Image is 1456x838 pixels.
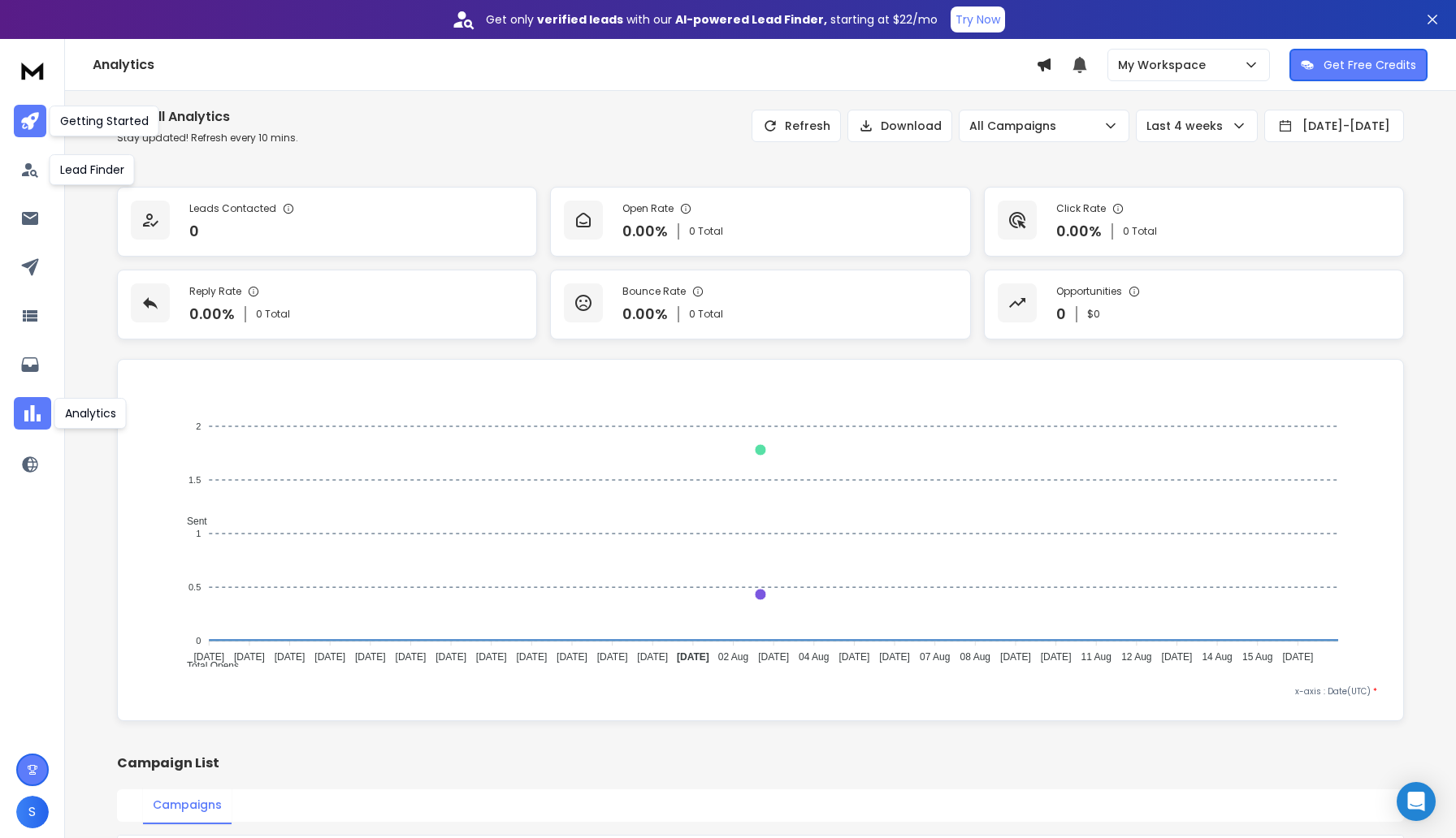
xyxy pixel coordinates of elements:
[550,187,970,257] a: Open Rate0.00%0 Total
[355,651,386,663] tspan: [DATE]
[622,220,668,243] p: 0.00 %
[117,187,537,257] a: Leads Contacted0
[117,132,298,145] p: Stay updated! Refresh every 10 mins.
[1242,651,1272,663] tspan: 15 Aug
[550,270,970,339] a: Bounce Rate0.00%0 Total
[1081,651,1111,663] tspan: 11 Aug
[16,796,49,828] button: S
[799,651,829,663] tspan: 04 Aug
[1000,651,1031,663] tspan: [DATE]
[396,651,427,663] tspan: [DATE]
[1056,220,1102,243] p: 0.00 %
[196,529,201,538] tspan: 1
[117,754,1404,773] h2: Campaign List
[1123,225,1157,238] p: 0 Total
[1056,303,1066,326] p: 0
[196,636,201,646] tspan: 0
[622,303,668,326] p: 0.00 %
[984,270,1404,339] a: Opportunities0$0
[537,11,623,28] strong: verified leads
[516,651,547,663] tspan: [DATE]
[951,6,1005,32] button: Try Now
[969,118,1063,134] p: All Campaigns
[689,308,723,321] p: 0 Total
[839,651,870,663] tspan: [DATE]
[16,55,49,85] img: logo
[50,154,135,185] div: Lead Finder
[785,118,830,134] p: Refresh
[1202,651,1232,663] tspan: 14 Aug
[476,651,507,663] tspan: [DATE]
[752,110,841,142] button: Refresh
[984,187,1404,257] a: Click Rate0.00%0 Total
[1118,57,1212,73] p: My Workspace
[189,202,276,215] p: Leads Contacted
[1283,651,1314,663] tspan: [DATE]
[50,106,159,136] div: Getting Started
[1162,651,1193,663] tspan: [DATE]
[637,651,668,663] tspan: [DATE]
[189,285,241,298] p: Reply Rate
[1056,202,1106,215] p: Click Rate
[188,475,201,485] tspan: 1.5
[256,308,290,321] p: 0 Total
[955,11,1000,28] p: Try Now
[175,516,207,527] span: Sent
[189,303,235,326] p: 0.00 %
[758,651,789,663] tspan: [DATE]
[54,398,127,429] div: Analytics
[960,651,990,663] tspan: 08 Aug
[314,651,345,663] tspan: [DATE]
[879,651,910,663] tspan: [DATE]
[196,421,201,431] tspan: 2
[117,107,298,127] h1: Overall Analytics
[188,582,201,592] tspan: 0.5
[1056,285,1122,298] p: Opportunities
[486,11,938,28] p: Get only with our starting at $22/mo
[597,651,628,663] tspan: [DATE]
[689,225,723,238] p: 0 Total
[1146,118,1229,134] p: Last 4 weeks
[1397,782,1436,821] div: Open Intercom Messenger
[1121,651,1151,663] tspan: 12 Aug
[144,685,1377,698] p: x-axis : Date(UTC)
[1324,57,1416,73] p: Get Free Credits
[557,651,587,663] tspan: [DATE]
[193,651,224,663] tspan: [DATE]
[189,220,199,243] p: 0
[143,787,232,824] button: Campaigns
[1087,308,1100,321] p: $ 0
[435,651,466,663] tspan: [DATE]
[677,651,709,663] tspan: [DATE]
[622,285,686,298] p: Bounce Rate
[675,11,827,28] strong: AI-powered Lead Finder,
[175,660,239,672] span: Total Opens
[920,651,950,663] tspan: 07 Aug
[847,110,952,142] button: Download
[234,651,265,663] tspan: [DATE]
[117,270,537,339] a: Reply Rate0.00%0 Total
[275,651,305,663] tspan: [DATE]
[718,651,748,663] tspan: 02 Aug
[1041,651,1072,663] tspan: [DATE]
[1289,49,1428,81] button: Get Free Credits
[93,55,1036,75] h1: Analytics
[1264,110,1404,142] button: [DATE]-[DATE]
[622,202,674,215] p: Open Rate
[881,118,942,134] p: Download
